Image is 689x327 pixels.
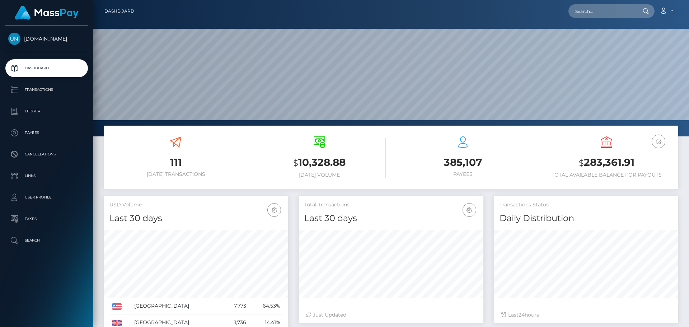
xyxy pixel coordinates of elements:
div: Just Updated [306,311,476,319]
h5: USD Volume [109,201,283,209]
a: Dashboard [5,59,88,77]
a: Search [5,232,88,249]
h6: [DATE] Transactions [109,171,242,177]
small: $ [293,158,298,168]
td: 7,773 [222,298,249,314]
div: Last hours [501,311,671,319]
p: User Profile [8,192,85,203]
a: User Profile [5,188,88,206]
h4: Daily Distribution [500,212,673,225]
small: $ [579,158,584,168]
a: Dashboard [104,4,134,19]
img: MassPay Logo [15,6,79,20]
h3: 385,107 [397,155,529,169]
img: US.png [112,303,122,310]
h4: Last 30 days [304,212,478,225]
p: Payees [8,127,85,138]
h4: Last 30 days [109,212,283,225]
h5: Transactions Status [500,201,673,209]
td: 64.53% [249,298,283,314]
h5: Total Transactions [304,201,478,209]
a: Taxes [5,210,88,228]
a: Ledger [5,102,88,120]
span: [DOMAIN_NAME] [5,36,88,42]
p: Transactions [8,84,85,95]
h3: 10,328.88 [253,155,386,170]
a: Links [5,167,88,185]
p: Ledger [8,106,85,117]
img: Unlockt.me [8,33,20,45]
h6: Total Available Balance for Payouts [540,172,673,178]
h3: 111 [109,155,242,169]
p: Taxes [8,214,85,224]
p: Search [8,235,85,246]
p: Dashboard [8,63,85,74]
a: Payees [5,124,88,142]
td: [GEOGRAPHIC_DATA] [132,298,222,314]
span: 24 [519,312,525,318]
p: Links [8,170,85,181]
h6: Payees [397,171,529,177]
a: Transactions [5,81,88,99]
a: Cancellations [5,145,88,163]
p: Cancellations [8,149,85,160]
input: Search... [568,4,636,18]
h6: [DATE] Volume [253,172,386,178]
h3: 283,361.91 [540,155,673,170]
img: GB.png [112,320,122,326]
